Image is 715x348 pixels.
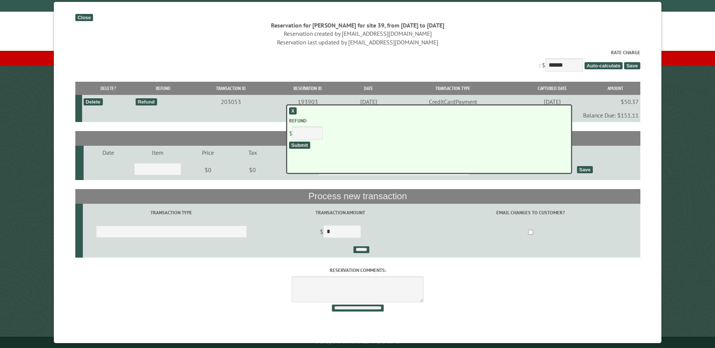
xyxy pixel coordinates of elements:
span: Save [624,62,640,69]
th: Refund [134,82,191,95]
label: Transaction Type [84,209,259,216]
label: Rate Charge [75,49,640,56]
th: Process new transaction [75,189,640,203]
th: Delete? [82,82,134,95]
td: 193903 [270,95,345,108]
div: : $ [75,49,640,73]
div: Delete [83,98,103,105]
div: Refund [135,98,157,105]
td: Item [133,146,182,159]
div: Reservation created by [EMAIL_ADDRESS][DOMAIN_NAME] [75,29,640,38]
th: Transaction Type [392,82,514,95]
th: Add-on Items [75,131,640,145]
label: Reservation comments: [75,267,640,274]
th: Captured Date [514,82,591,95]
td: $0 [233,159,272,180]
div: Reservation for [PERSON_NAME] for site 39, from [DATE] to [DATE] [75,21,640,29]
td: Date [84,146,133,159]
td: Tax [233,146,272,159]
td: $ [260,222,421,243]
small: © Campground Commander LLC. All rights reserved. [315,340,400,345]
div: $ [289,117,569,142]
td: Quantity [272,146,516,159]
td: $0 [182,159,233,180]
td: 203053 [191,95,270,108]
div: Reservation last updated by [EMAIL_ADDRESS][DOMAIN_NAME] [75,38,640,46]
div: Save [577,166,593,173]
th: Amount [591,82,640,95]
label: Transaction Amount [261,209,420,216]
th: Date [345,82,392,95]
td: Balance Due: $151.11 [82,108,640,122]
td: Price [182,146,233,159]
label: Email changes to customer? [422,209,639,216]
td: [DATE] [345,95,392,108]
label: Refund [289,117,569,124]
span: Auto-calculate [584,62,623,69]
th: Transaction ID [191,82,270,95]
div: Close [75,14,93,21]
td: [DATE] [514,95,591,108]
div: Submit [289,142,310,149]
div: X [289,107,297,114]
td: $50.37 [591,95,640,108]
th: Reservation ID [270,82,345,95]
td: CreditCardPayment [392,95,514,108]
